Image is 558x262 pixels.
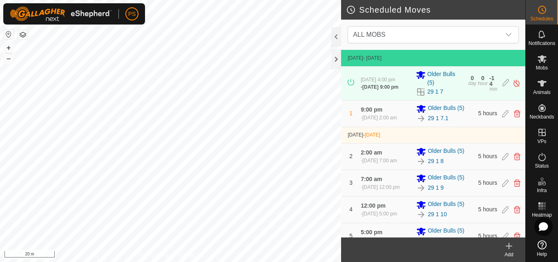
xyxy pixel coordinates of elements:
[530,16,553,21] span: Schedules
[4,29,13,39] button: Reset Map
[478,179,498,186] span: 5 hours
[361,77,395,83] span: [DATE] 4:00 pm
[537,188,547,193] span: Infra
[349,153,353,159] span: 2
[361,229,382,235] span: 5:00 pm
[428,184,444,192] a: 29 1 9
[363,132,380,138] span: -
[138,251,169,259] a: Privacy Policy
[481,75,484,81] div: 0
[478,233,498,239] span: 5 hours
[361,114,397,121] div: -
[427,70,464,87] span: Older Bulls (5)
[361,149,382,156] span: 2:00 am
[348,132,363,138] span: [DATE]
[478,206,498,213] span: 5 hours
[349,179,353,186] span: 3
[416,157,426,166] img: To
[489,87,497,92] div: min
[428,157,444,166] a: 29 1 8
[128,10,136,18] span: PS
[536,65,548,70] span: Mobs
[428,237,447,245] a: 29 1 11
[469,81,476,86] div: day
[537,252,547,257] span: Help
[537,139,546,144] span: VPs
[361,106,382,113] span: 9:00 pm
[363,55,382,61] span: - [DATE]
[10,7,112,21] img: Gallagher Logo
[428,173,464,183] span: Older Bulls (5)
[427,87,443,96] a: 29 1 7
[428,226,464,236] span: Older Bulls (5)
[478,110,498,116] span: 5 hours
[416,183,426,193] img: To
[362,158,397,163] span: [DATE] 7:00 am
[346,5,525,15] h2: Scheduled Moves
[361,237,400,244] div: -
[416,210,426,219] img: To
[353,31,385,38] span: ALL MOBS
[500,27,517,43] div: dropdown trigger
[478,81,488,86] div: hour
[349,233,353,239] span: 5
[535,163,549,168] span: Status
[362,115,397,121] span: [DATE] 2:00 am
[471,75,474,81] div: 0
[489,75,498,87] div: -14
[529,41,555,46] span: Notifications
[361,210,397,217] div: -
[365,132,380,138] span: [DATE]
[362,211,397,217] span: [DATE] 5:00 pm
[361,184,400,191] div: -
[428,114,449,123] a: 29 1 7.1
[513,79,520,87] img: Turn off schedule move
[428,210,447,219] a: 29 1 10
[361,202,386,209] span: 12:00 pm
[4,43,13,53] button: +
[428,200,464,210] span: Older Bulls (5)
[533,90,551,95] span: Animals
[361,83,398,91] div: -
[350,27,500,43] span: ALL MOBS
[361,157,397,164] div: -
[428,147,464,157] span: Older Bulls (5)
[348,55,363,61] span: [DATE]
[362,84,398,90] span: [DATE] 9:00 pm
[532,213,552,217] span: Heatmap
[18,30,28,40] button: Map Layers
[428,104,464,114] span: Older Bulls (5)
[349,206,353,213] span: 4
[349,110,353,116] span: 1
[526,237,558,260] a: Help
[416,114,426,123] img: To
[416,236,426,246] img: To
[361,176,382,182] span: 7:00 am
[4,54,13,63] button: –
[493,251,525,258] div: Add
[478,153,498,159] span: 5 hours
[529,114,554,119] span: Neckbands
[362,184,400,190] span: [DATE] 12:00 pm
[179,251,203,259] a: Contact Us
